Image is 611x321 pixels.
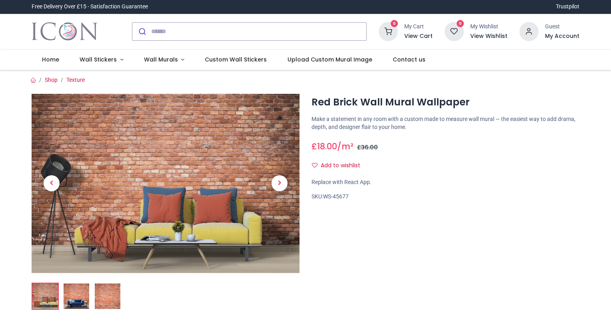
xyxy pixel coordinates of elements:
span: WS-45677 [323,193,349,200]
a: Texture [66,77,85,83]
button: Add to wishlistAdd to wishlist [311,159,367,172]
span: Custom Wall Stickers [205,55,267,63]
div: My Cart [404,23,433,31]
a: Wall Stickers [69,50,134,70]
div: SKU: [311,193,579,201]
a: Logo of Icon Wall Stickers [32,20,98,43]
span: Upload Custom Mural Image [288,55,372,63]
p: Make a statement in any room with a custom made to measure wall mural — the easiest way to add dr... [311,115,579,131]
span: /m² [337,141,353,152]
sup: 0 [391,20,398,28]
span: Next [272,175,288,191]
i: Add to wishlist [312,162,317,168]
a: Shop [45,77,58,83]
a: Trustpilot [556,3,579,11]
sup: 0 [457,20,464,28]
div: Free Delivery Over £15 - Satisfaction Guarantee [32,3,148,11]
a: Previous [32,121,72,246]
img: Icon Wall Stickers [32,20,98,43]
div: Guest [545,23,579,31]
a: 0 [445,28,464,34]
img: WS-45677-03 [95,283,120,309]
a: Next [260,121,300,246]
div: Replace with React App. [311,178,579,186]
a: 0 [379,28,398,34]
div: My Wishlist [470,23,507,31]
span: Contact us [393,55,425,63]
span: Wall Murals [144,55,178,63]
button: Submit [132,23,151,40]
img: WS-45677-02 [64,283,89,309]
img: Red Brick Wall Mural Wallpaper [32,283,58,309]
a: View Cart [404,32,433,40]
span: Wall Stickers [80,55,117,63]
span: 18.00 [317,141,337,152]
a: View Wishlist [470,32,507,40]
span: Home [42,55,59,63]
img: Red Brick Wall Mural Wallpaper [32,94,300,273]
span: £ [311,141,337,152]
span: £ [357,143,378,151]
span: Previous [44,175,60,191]
h1: Red Brick Wall Mural Wallpaper [311,95,579,109]
a: Wall Murals [134,50,195,70]
span: 36.00 [361,143,378,151]
a: My Account [545,32,579,40]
